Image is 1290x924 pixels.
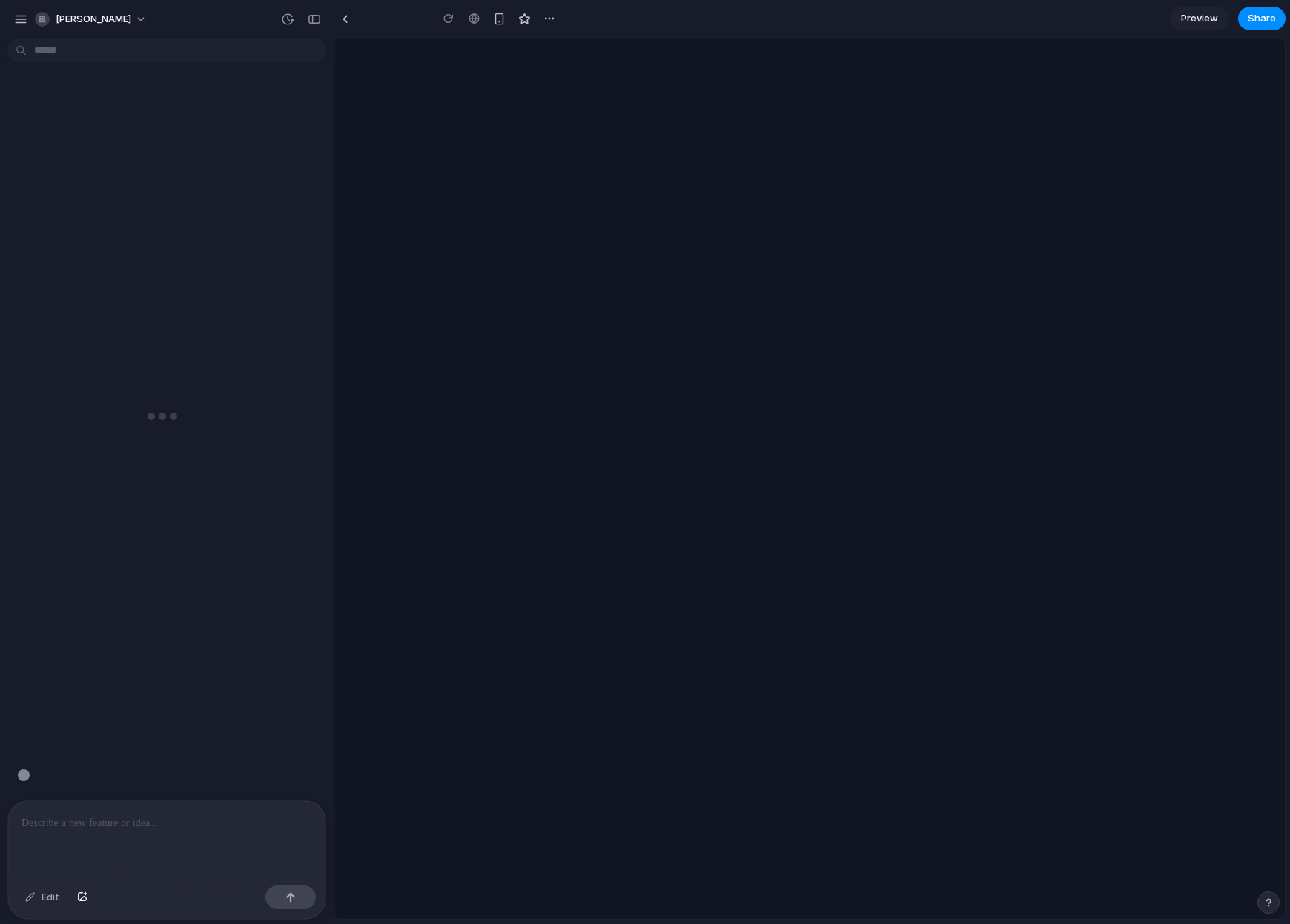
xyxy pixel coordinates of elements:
[56,12,131,27] span: [PERSON_NAME]
[1170,7,1229,30] a: Preview
[1238,7,1286,30] button: Share
[1181,11,1218,26] span: Preview
[1248,11,1276,26] span: Share
[29,7,154,31] button: [PERSON_NAME]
